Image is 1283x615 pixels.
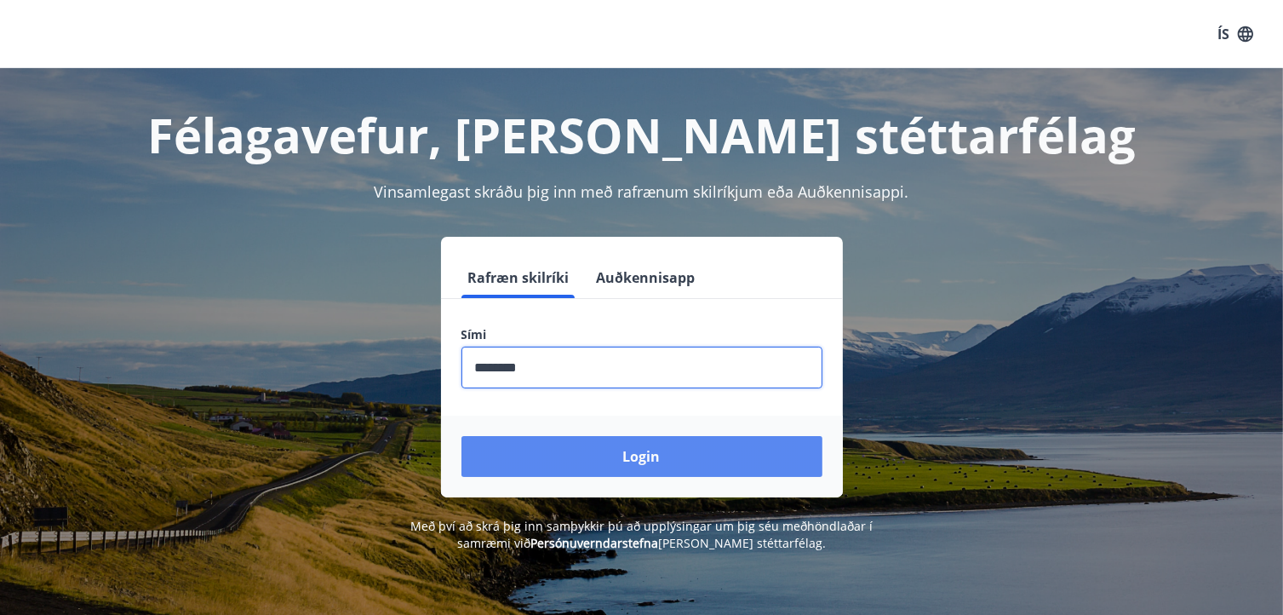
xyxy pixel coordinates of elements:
span: Með því að skrá þig inn samþykkir þú að upplýsingar um þig séu meðhöndlaðar í samræmi við [PERSON... [410,518,873,551]
h1: Félagavefur, [PERSON_NAME] stéttarfélag [49,102,1234,167]
button: Login [461,436,822,477]
label: Sími [461,326,822,343]
button: Auðkennisapp [590,257,702,298]
a: Persónuverndarstefna [530,535,658,551]
button: ÍS [1208,19,1263,49]
button: Rafræn skilríki [461,257,576,298]
span: Vinsamlegast skráðu þig inn með rafrænum skilríkjum eða Auðkennisappi. [375,181,909,202]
